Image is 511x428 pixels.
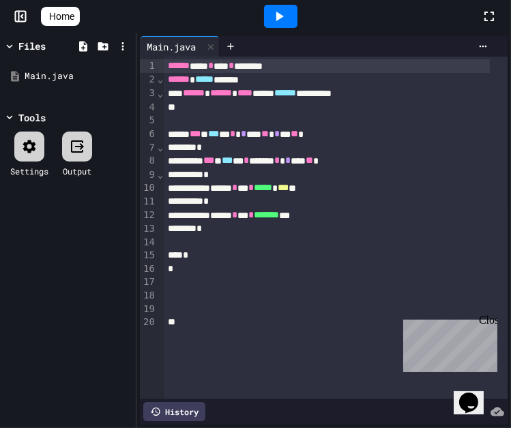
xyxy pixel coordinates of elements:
iframe: chat widget [398,314,497,372]
div: Main.java [25,70,131,83]
span: Fold line [157,88,164,99]
div: Output [63,165,91,177]
div: 16 [140,262,157,276]
div: 6 [140,127,157,141]
div: 9 [140,168,157,182]
div: Chat with us now!Close [5,5,94,87]
div: 7 [140,141,157,155]
div: 11 [140,195,157,209]
div: 15 [140,249,157,262]
a: Home [41,7,80,26]
div: 10 [140,181,157,195]
span: Fold line [157,142,164,153]
span: Home [49,10,74,23]
div: Settings [10,165,48,177]
div: History [143,402,205,421]
span: Fold line [157,74,164,85]
div: 18 [140,289,157,303]
div: 13 [140,222,157,236]
div: 20 [140,316,157,329]
div: Main.java [140,36,220,57]
div: 5 [140,114,157,127]
div: 17 [140,275,157,289]
div: Main.java [140,40,203,54]
div: 2 [140,73,157,87]
div: Tools [18,110,46,125]
div: 14 [140,236,157,249]
div: 8 [140,154,157,168]
div: 1 [140,59,157,73]
div: 3 [140,87,157,100]
iframe: chat widget [454,373,497,414]
div: 12 [140,209,157,222]
div: 4 [140,101,157,114]
div: 19 [140,303,157,316]
div: Files [18,39,46,53]
span: Fold line [157,169,164,180]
